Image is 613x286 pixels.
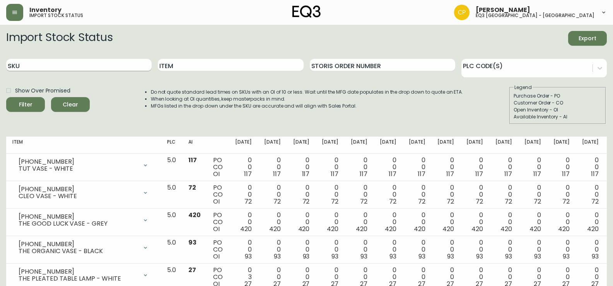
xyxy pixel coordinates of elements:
span: 93 [188,238,196,247]
div: [PHONE_NUMBER]TUT VASE - WHITE [12,157,155,174]
span: 93 [331,252,338,261]
div: 0 0 [235,212,252,233]
div: 0 0 [495,239,512,260]
th: [DATE] [374,137,403,154]
span: 117 [562,170,570,178]
div: 0 0 [553,184,570,205]
div: Available Inventory - AI [514,113,602,120]
span: OI [213,197,220,206]
span: 117 [418,170,425,178]
div: 0 0 [351,157,367,178]
div: 0 0 [524,212,541,233]
span: Export [574,34,601,43]
span: 93 [360,252,367,261]
div: 0 0 [264,212,281,233]
span: 117 [273,170,281,178]
div: 0 0 [466,157,483,178]
div: [PHONE_NUMBER] [19,186,138,193]
div: 0 0 [582,184,599,205]
span: 117 [504,170,512,178]
span: 420 [269,224,281,233]
li: MFGs listed in the drop down under the SKU are accurate and will align with Sales Portal. [151,103,463,110]
div: CLEO VASE - WHITE [19,193,138,200]
div: THE GOOD LUCK VASE - GREY [19,220,138,227]
span: 93 [534,252,541,261]
div: 0 0 [437,239,454,260]
h2: Import Stock Status [6,31,113,46]
span: 72 [273,197,281,206]
span: Show Over Promised [15,87,70,95]
li: Do not quote standard lead times on SKUs with an OI of 10 or less. Wait until the MFG date popula... [151,89,463,96]
div: 0 0 [351,239,367,260]
div: [PHONE_NUMBER]CLEO VASE - WHITE [12,184,155,201]
span: 117 [331,170,338,178]
span: 117 [389,170,396,178]
div: 0 0 [437,157,454,178]
span: 93 [303,252,310,261]
span: 117 [188,156,197,164]
span: 420 [529,224,541,233]
span: [PERSON_NAME] [476,7,530,13]
div: [PHONE_NUMBER]THE GOOD LUCK VASE - GREY [12,212,155,229]
span: 72 [476,197,483,206]
span: 117 [591,170,599,178]
span: 420 [385,224,396,233]
div: 0 0 [293,184,310,205]
div: 0 0 [351,212,367,233]
span: 420 [587,224,599,233]
span: 72 [389,197,396,206]
td: 5.0 [161,209,182,236]
div: Filter [19,100,32,110]
div: 0 0 [264,157,281,178]
th: [DATE] [258,137,287,154]
th: [DATE] [229,137,258,154]
span: 93 [389,252,396,261]
span: 93 [476,252,483,261]
th: Item [6,137,161,154]
div: 0 0 [322,184,338,205]
th: [DATE] [431,137,460,154]
span: 117 [533,170,541,178]
div: 0 0 [524,184,541,205]
div: 0 0 [524,239,541,260]
th: [DATE] [316,137,345,154]
div: 0 0 [466,184,483,205]
div: 0 0 [409,212,425,233]
div: 0 0 [553,157,570,178]
div: 0 0 [524,157,541,178]
li: When looking at OI quantities, keep masterpacks in mind. [151,96,463,103]
td: 5.0 [161,236,182,264]
div: 0 0 [437,184,454,205]
div: 0 0 [553,212,570,233]
th: AI [182,137,207,154]
span: 72 [331,197,338,206]
span: 93 [592,252,599,261]
img: d4538ce6a4da033bb8b50397180cc0a5 [454,5,470,20]
div: 0 0 [495,157,512,178]
span: OI [213,170,220,178]
h5: eq3 [GEOGRAPHIC_DATA] - [GEOGRAPHIC_DATA] [476,13,594,18]
div: 0 0 [235,184,252,205]
div: 0 0 [322,212,338,233]
td: 5.0 [161,181,182,209]
th: [DATE] [460,137,489,154]
div: 0 0 [466,212,483,233]
div: 0 0 [495,212,512,233]
div: 0 0 [235,157,252,178]
span: 420 [471,224,483,233]
button: Clear [51,97,90,112]
div: PO CO [213,212,223,233]
div: 0 0 [293,212,310,233]
div: 0 0 [380,184,396,205]
div: PO CO [213,239,223,260]
div: 0 0 [380,239,396,260]
span: 420 [414,224,425,233]
div: Purchase Order - PO [514,92,602,99]
div: Open Inventory - OI [514,106,602,113]
div: [PHONE_NUMBER] [19,158,138,165]
span: 72 [562,197,570,206]
span: 117 [360,170,367,178]
span: 72 [302,197,310,206]
span: 93 [563,252,570,261]
div: 0 0 [582,157,599,178]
